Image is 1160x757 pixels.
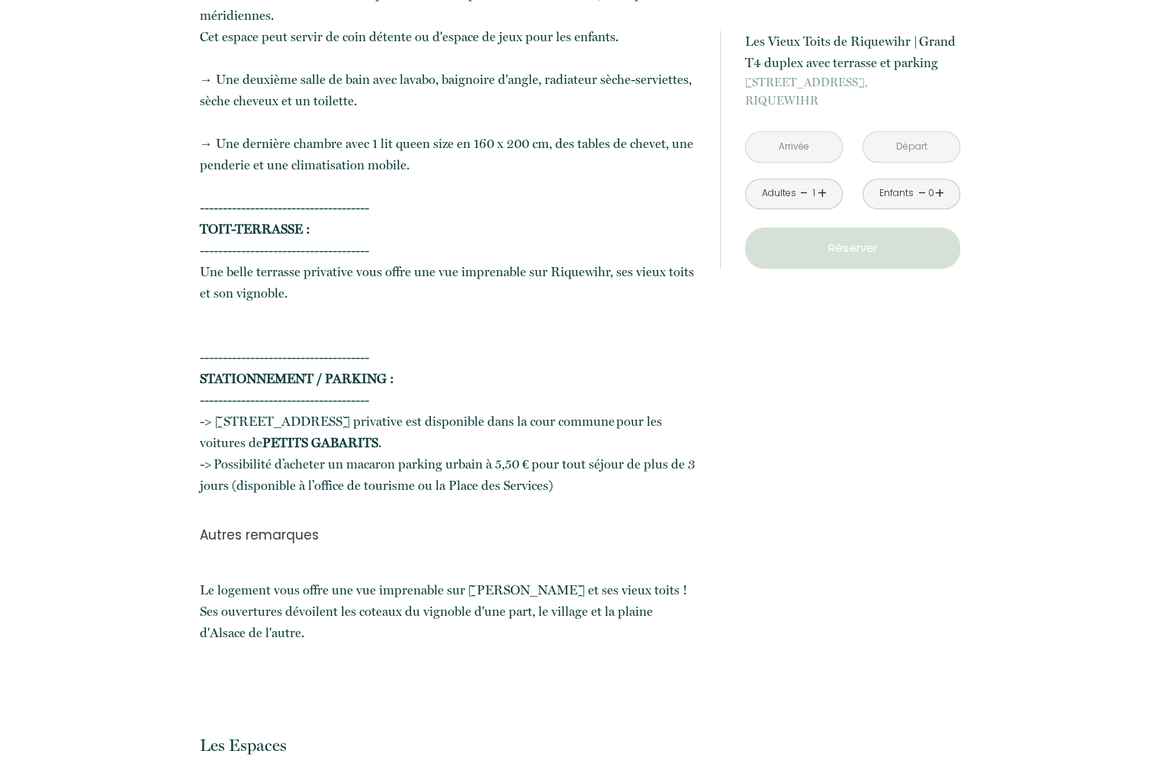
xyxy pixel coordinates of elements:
[879,186,914,201] div: Enfants
[818,182,827,205] a: +
[746,132,842,162] input: Arrivée
[200,527,700,543] h2: Autres remarques
[800,182,808,205] a: -
[200,735,700,755] p: Les Espaces
[745,227,960,269] button: Réserver
[761,186,795,201] div: Adultes
[200,579,700,643] p: ​
[745,73,960,110] p: RIQUEWIHR
[917,182,926,205] a: -
[863,132,959,162] input: Départ
[750,239,955,257] p: Réserver
[927,186,935,201] div: 0
[745,31,960,73] p: Les Vieux Toits de Riquewihr | Grand T4 duplex avec terrasse et parking
[200,371,394,386] strong: ​STATIONNEMENT / PARKING :
[935,182,944,205] a: +
[262,435,378,450] strong: PETITS GABARITS
[200,582,687,640] span: Le logement vous offre une vue imprenable sur [PERSON_NAME] et ses vieux toits ! Ses ouvertures d...
[745,73,960,92] span: [STREET_ADDRESS],
[810,186,818,201] div: 1
[200,221,310,237] strong: TOIT-TERRASSE :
